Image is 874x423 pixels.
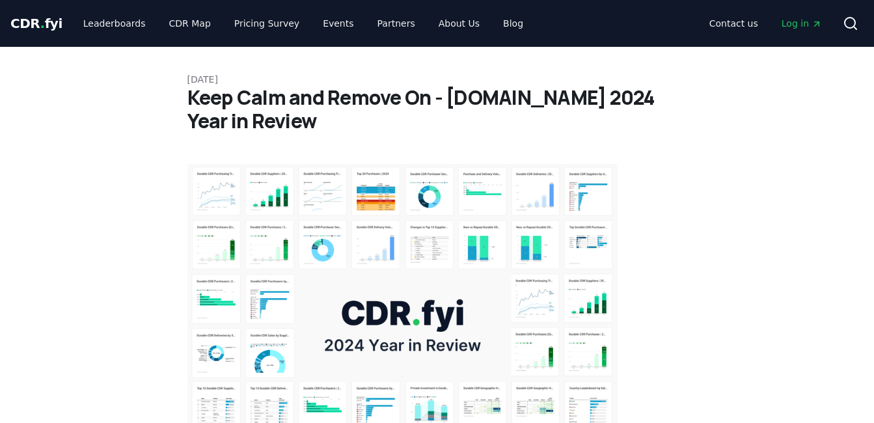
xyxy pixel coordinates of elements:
[73,12,534,35] nav: Main
[187,86,687,133] h1: Keep Calm and Remove On - [DOMAIN_NAME] 2024 Year in Review
[428,12,490,35] a: About Us
[40,16,45,31] span: .
[10,16,62,31] span: CDR fyi
[73,12,156,35] a: Leaderboards
[367,12,426,35] a: Partners
[312,12,364,35] a: Events
[187,73,687,86] p: [DATE]
[699,12,769,35] a: Contact us
[10,14,62,33] a: CDR.fyi
[771,12,832,35] a: Log in
[159,12,221,35] a: CDR Map
[224,12,310,35] a: Pricing Survey
[782,17,822,30] span: Log in
[493,12,534,35] a: Blog
[699,12,832,35] nav: Main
